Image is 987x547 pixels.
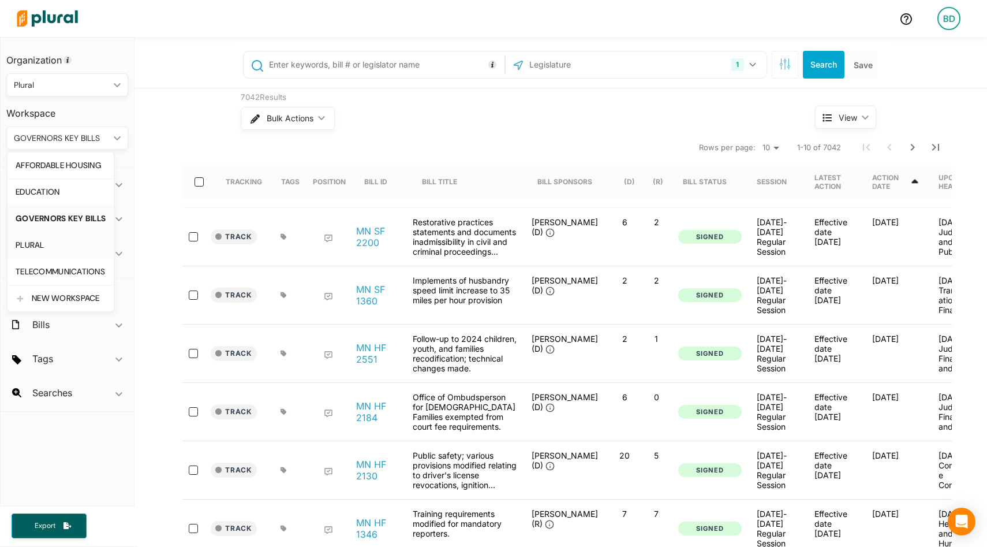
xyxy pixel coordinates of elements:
[16,187,106,197] div: EDUCATION
[211,404,257,419] button: Track
[226,177,262,186] div: Tracking
[356,342,400,365] a: MN HF 2551
[645,334,668,344] p: 1
[211,288,257,303] button: Track
[939,276,978,315] p: [DATE] - Transportation Finance and Policy
[537,177,592,186] div: Bill Sponsors
[532,334,598,353] span: [PERSON_NAME] (D)
[189,291,198,300] input: select-row-state-mn-2025_2026-sf1360
[364,177,387,186] div: Bill ID
[939,392,978,431] p: [DATE] - Judiciary Finance and Civil Law
[683,166,737,198] div: Bill Status
[32,293,106,303] div: NEW WORKSPACE
[1,278,134,307] h4: Saved
[645,509,668,519] p: 7
[678,463,742,478] button: Signed
[14,132,109,144] div: GOVERNORS KEY BILLS
[614,509,636,519] p: 7
[939,217,978,256] p: [DATE] - Judiciary and Public Safety
[939,173,977,191] div: Upcoming Hearing
[324,351,333,360] div: Add Position Statement
[645,276,668,285] p: 2
[407,334,522,373] div: Follow-up to 2024 children, youth, and families recodification; technical changes made.
[324,526,333,535] div: Add Position Statement
[211,346,257,361] button: Track
[928,2,970,35] a: BD
[356,225,400,248] a: MN SF 2200
[6,43,128,69] h3: Organization
[805,392,863,431] div: Effective date [DATE]
[268,54,502,76] input: Enter keywords, bill # or legislator name
[532,451,598,470] span: [PERSON_NAME] (D)
[324,409,333,418] div: Add Position Statement
[532,217,598,237] span: [PERSON_NAME] (D)
[487,59,498,70] div: Tooltip anchor
[678,288,742,303] button: Signed
[364,166,398,198] div: Bill ID
[324,292,333,302] div: Add Position Statement
[727,54,763,76] button: 1
[757,392,796,431] div: [DATE]-[DATE] Regular Session
[8,285,114,311] a: NEW WORKSPACE
[189,232,198,241] input: select-row-state-mn-2025_2026-sf2200
[757,177,787,186] div: Session
[16,267,106,277] div: TELECOMMUNICATIONS
[189,407,198,416] input: select-row-state-mn-2025_2026-hf2184
[814,166,854,198] div: Latest Action
[939,451,978,490] p: [DATE] - Conference Committee on HF 2130
[267,114,313,122] span: Bulk Actions
[532,392,598,412] span: [PERSON_NAME] (D)
[878,136,901,159] button: Previous Page
[16,161,106,170] div: AFFORDABLE HOUSING
[16,214,106,224] div: GOVERNORS KEY BILLS
[281,525,287,532] div: Add tags
[211,463,257,478] button: Track
[6,96,128,122] h3: Workspace
[62,55,73,65] div: Tooltip anchor
[189,349,198,358] input: select-row-state-mn-2025_2026-hf2551
[678,230,742,244] button: Signed
[8,178,114,205] a: EDUCATION
[16,240,106,250] div: PLURAL
[532,509,598,529] span: [PERSON_NAME] (R)
[281,233,287,240] div: Add tags
[324,467,333,477] div: Add Position Statement
[356,459,400,482] a: MN HF 2130
[356,284,400,307] a: MN SF 1360
[645,217,668,227] p: 2
[281,177,300,186] div: Tags
[731,58,743,71] div: 1
[189,524,198,533] input: select-row-state-mn-2025_2026-hf1346
[757,166,797,198] div: Session
[779,58,791,68] span: Search Filters
[12,513,87,538] button: Export
[805,217,863,256] div: Effective date [DATE]
[614,451,636,460] p: 20
[901,136,924,159] button: Next Page
[683,177,727,186] div: Bill Status
[281,292,287,299] div: Add tags
[678,405,742,419] button: Signed
[14,79,109,91] div: Plural
[8,205,114,232] a: GOVERNORS KEY BILLS
[757,276,796,315] div: [DATE]-[DATE] Regular Session
[528,54,652,76] input: Legislature
[948,508,975,535] div: Open Intercom Messenger
[805,276,863,315] div: Effective date [DATE]
[863,392,929,431] div: [DATE]
[189,466,198,475] input: select-row-state-mn-2025_2026-hf2130
[863,334,929,373] div: [DATE]
[614,392,636,402] p: 6
[313,166,346,198] div: Position
[614,334,636,344] p: 2
[939,334,978,373] p: [DATE] - Judiciary Finance and Civil Law
[32,386,72,399] h2: Searches
[241,107,335,130] button: Bulk Actions
[863,276,929,315] div: [DATE]
[356,517,400,540] a: MN HF 1346
[924,136,947,159] button: Last Page
[537,166,592,198] div: Bill Sponsors
[281,467,287,474] div: Add tags
[8,152,114,178] a: AFFORDABLE HOUSING
[614,217,636,227] p: 6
